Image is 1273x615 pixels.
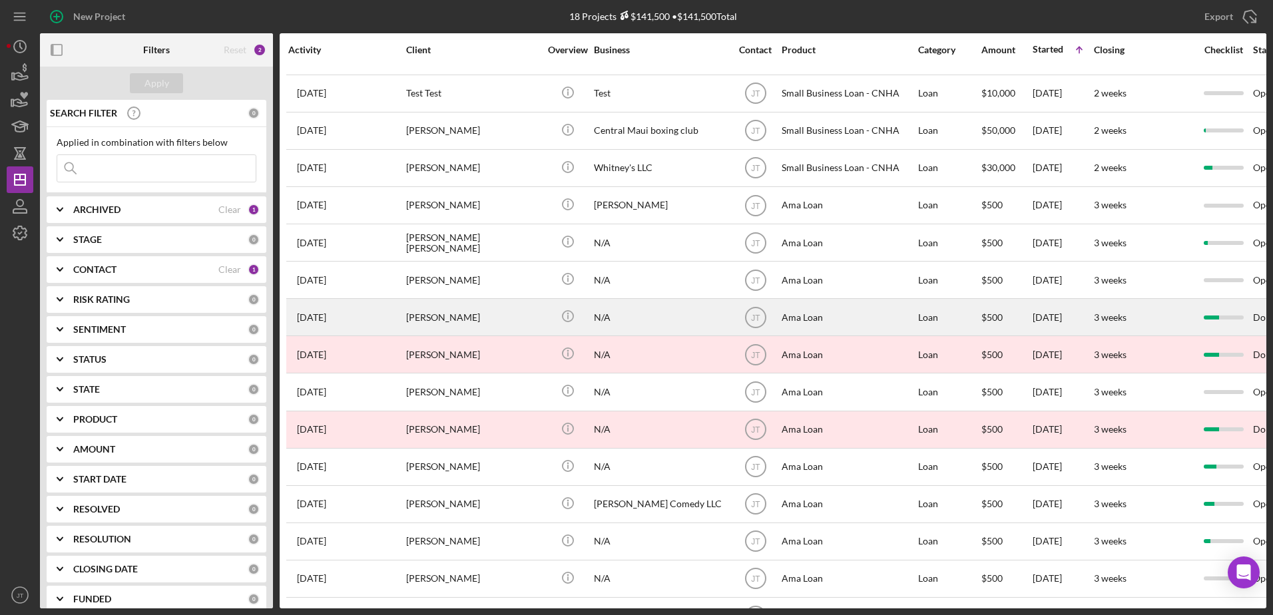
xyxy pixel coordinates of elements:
div: Checklist [1195,45,1252,55]
div: Ama Loan [782,300,915,335]
b: SENTIMENT [73,324,126,335]
div: N/A [594,337,727,372]
b: START DATE [73,474,127,485]
div: [DATE] [1033,262,1093,298]
text: JT [751,537,760,546]
text: JT [751,500,760,509]
b: RESOLVED [73,504,120,514]
time: 2025-08-14 04:09 [297,536,326,546]
div: Ama Loan [782,412,915,447]
div: [DATE] [1033,449,1093,485]
button: Export [1191,3,1266,30]
div: Whitney's LLC [594,150,727,186]
span: $500 [981,572,1003,584]
div: [PERSON_NAME] Comedy LLC [594,487,727,522]
div: Loan [918,561,980,596]
time: 3 weeks [1094,386,1127,397]
div: Loan [918,524,980,559]
b: ARCHIVED [73,204,121,215]
div: 0 [248,413,260,425]
time: 3 weeks [1094,535,1127,546]
div: [DATE] [1033,113,1093,148]
div: Contact [730,45,780,55]
div: $500 [981,337,1031,372]
div: [PERSON_NAME] [406,188,539,223]
div: 0 [248,503,260,515]
time: 2025-08-13 00:20 [297,200,326,210]
div: Loan [918,76,980,111]
span: $500 [981,498,1003,509]
div: 0 [248,593,260,605]
time: 3 weeks [1094,237,1127,248]
div: 2 [253,43,266,57]
div: Loan [918,262,980,298]
b: RISK RATING [73,294,130,305]
div: Loan [918,300,980,335]
div: Ama Loan [782,188,915,223]
div: 0 [248,107,260,119]
div: Clear [218,264,241,275]
div: N/A [594,374,727,409]
div: Loan [918,487,980,522]
text: JT [751,126,760,136]
div: 0 [248,563,260,575]
text: JT [751,164,760,173]
time: 3 weeks [1094,498,1127,509]
time: 3 weeks [1094,461,1127,472]
time: 2 weeks [1094,162,1127,173]
div: [PERSON_NAME] [406,150,539,186]
text: JT [17,592,24,599]
div: [PERSON_NAME] [406,262,539,298]
div: Product [782,45,915,55]
span: $500 [981,386,1003,397]
div: [PERSON_NAME] [406,337,539,372]
div: [PERSON_NAME] [PERSON_NAME] [406,225,539,260]
div: [DATE] [1033,374,1093,409]
div: 0 [248,294,260,306]
span: $30,000 [981,162,1015,173]
div: Clear [218,204,241,215]
div: Loan [918,412,980,447]
div: 0 [248,353,260,365]
time: 3 weeks [1094,311,1127,323]
div: 18 Projects • $141,500 Total [569,11,737,22]
div: Ama Loan [782,337,915,372]
button: JT [7,582,33,608]
div: Ama Loan [782,225,915,260]
time: 2025-08-13 21:56 [297,499,326,509]
time: 2025-08-14 23:37 [297,573,326,584]
div: N/A [594,412,727,447]
div: Ama Loan [782,524,915,559]
div: [PERSON_NAME] [406,449,539,485]
text: JT [751,89,760,99]
time: 2 weeks [1094,124,1127,136]
div: Ama Loan [782,374,915,409]
div: Applied in combination with filters below [57,137,256,148]
div: [DATE] [1033,337,1093,372]
div: [DATE] [1033,76,1093,111]
span: $500 [981,274,1003,286]
div: 0 [248,234,260,246]
div: 0 [248,443,260,455]
div: New Project [73,3,125,30]
time: 2025-08-14 22:36 [297,349,326,360]
b: STATE [73,384,100,395]
time: 3 weeks [1094,572,1127,584]
time: 2025-08-13 03:15 [297,312,326,323]
text: JT [751,276,760,285]
span: $500 [981,237,1003,248]
div: Central Maui boxing club [594,113,727,148]
div: $500 [981,300,1031,335]
div: Loan [918,188,980,223]
div: Category [918,45,980,55]
div: 1 [248,264,260,276]
span: $500 [981,199,1003,210]
div: [PERSON_NAME] [406,374,539,409]
button: Apply [130,73,183,93]
time: 3 weeks [1094,349,1127,360]
b: STATUS [73,354,107,365]
div: $141,500 [617,11,670,22]
div: N/A [594,300,727,335]
text: JT [751,463,760,472]
text: JT [751,313,760,322]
